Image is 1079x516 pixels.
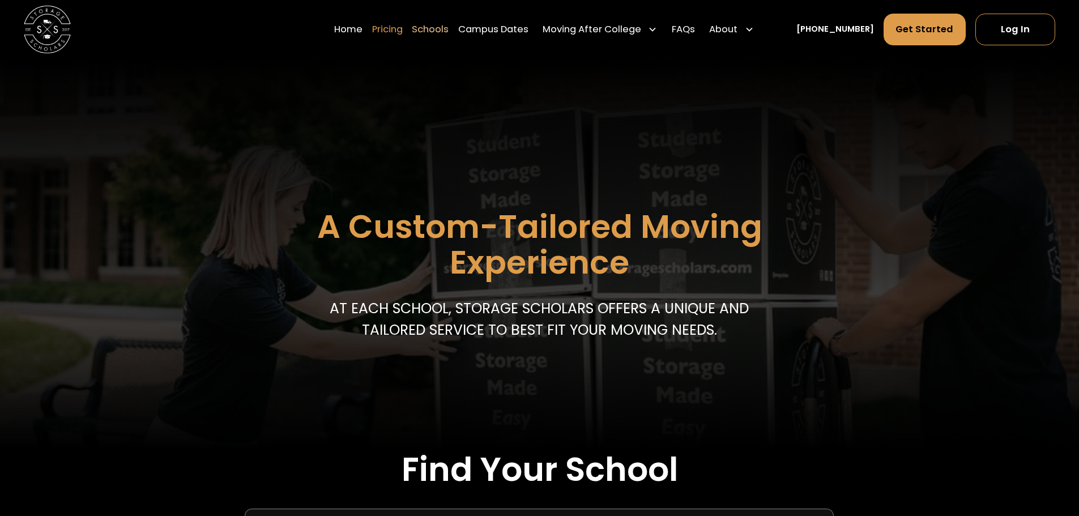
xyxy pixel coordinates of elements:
[334,13,362,46] a: Home
[705,13,759,46] div: About
[24,6,71,53] img: Storage Scholars main logo
[884,14,966,45] a: Get Started
[975,14,1055,45] a: Log In
[115,450,963,489] h2: Find Your School
[412,13,449,46] a: Schools
[372,13,403,46] a: Pricing
[709,23,737,37] div: About
[796,23,874,36] a: [PHONE_NUMBER]
[24,6,71,53] a: home
[538,13,663,46] div: Moving After College
[672,13,695,46] a: FAQs
[325,298,754,340] p: At each school, storage scholars offers a unique and tailored service to best fit your Moving needs.
[543,23,641,37] div: Moving After College
[458,13,528,46] a: Campus Dates
[257,209,822,280] h1: A Custom-Tailored Moving Experience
